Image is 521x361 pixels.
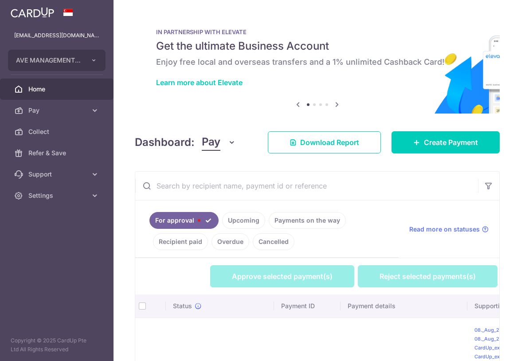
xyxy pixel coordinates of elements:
[153,233,208,250] a: Recipient paid
[149,212,219,229] a: For approval
[424,137,478,148] span: Create Payment
[269,212,346,229] a: Payments on the way
[156,28,478,35] p: IN PARTNERSHIP WITH ELEVATE
[156,39,478,53] h5: Get the ultimate Business Account
[28,127,87,136] span: Collect
[253,233,294,250] a: Cancelled
[341,294,467,318] th: Payment details
[212,233,249,250] a: Overdue
[16,56,82,65] span: AVE MANAGEMENT PTE. LTD.
[28,191,87,200] span: Settings
[28,149,87,157] span: Refer & Save
[135,172,478,200] input: Search by recipient name, payment id or reference
[11,7,54,18] img: CardUp
[222,212,265,229] a: Upcoming
[135,134,195,150] h4: Dashboard:
[28,170,87,179] span: Support
[392,131,500,153] a: Create Payment
[173,302,192,310] span: Status
[409,225,489,234] a: Read more on statuses
[8,50,106,71] button: AVE MANAGEMENT PTE. LTD.
[156,78,243,87] a: Learn more about Elevate
[14,31,99,40] p: [EMAIL_ADDRESS][DOMAIN_NAME]
[28,85,87,94] span: Home
[268,131,381,153] a: Download Report
[202,134,220,151] span: Pay
[409,225,480,234] span: Read more on statuses
[300,137,359,148] span: Download Report
[274,294,341,318] th: Payment ID
[135,14,500,114] img: Renovation banner
[202,134,236,151] button: Pay
[28,106,87,115] span: Pay
[156,57,478,67] h6: Enjoy free local and overseas transfers and a 1% unlimited Cashback Card!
